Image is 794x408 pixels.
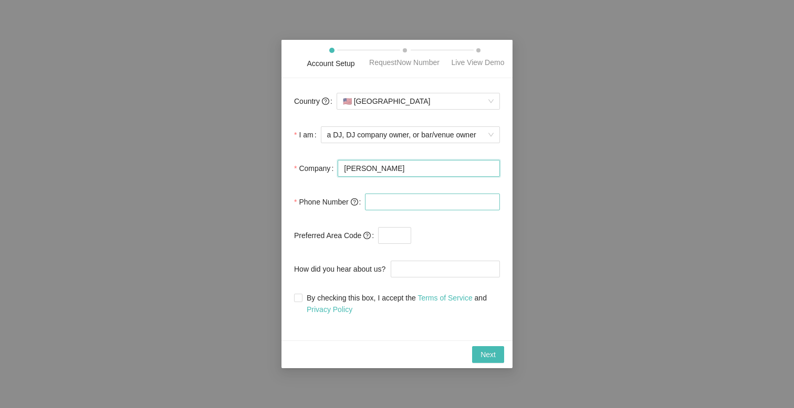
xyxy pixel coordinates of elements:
[363,232,371,239] span: question-circle
[294,95,329,107] span: Country
[369,57,440,68] div: RequestNow Number
[480,349,496,360] span: Next
[322,98,329,105] span: question-circle
[472,346,504,363] button: Next
[391,261,500,277] input: How did you hear about us?
[351,198,358,206] span: question-circle
[294,259,391,280] label: How did you hear about us?
[343,97,352,105] span: 🇺🇸
[294,158,338,179] label: Company
[327,127,494,143] span: a DJ, DJ company owner, or bar/venue owner
[338,160,500,177] input: Company
[343,93,494,109] span: [GEOGRAPHIC_DATA]
[299,196,358,208] span: Phone Number
[302,292,500,315] span: By checking this box, I accept the and
[307,58,354,69] div: Account Setup
[294,124,321,145] label: I am
[294,230,371,241] span: Preferred Area Code
[417,294,472,302] a: Terms of Service
[452,57,505,68] div: Live View Demo
[307,305,352,314] a: Privacy Policy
